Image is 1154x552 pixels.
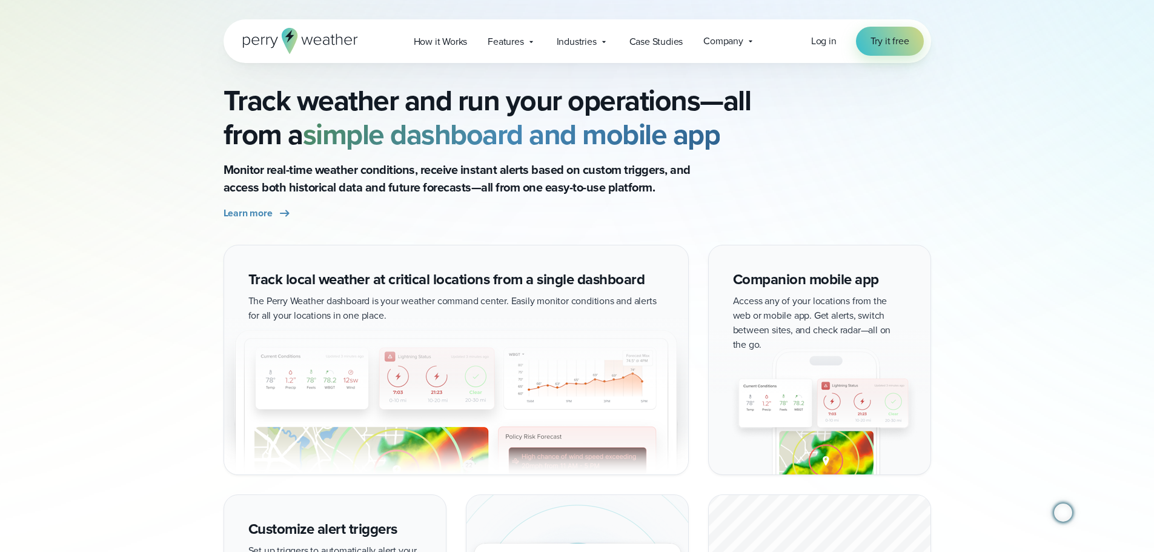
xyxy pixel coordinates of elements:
span: Case Studies [629,35,683,49]
a: Log in [811,34,837,48]
span: How it Works [414,35,468,49]
span: Features [488,35,523,49]
img: Perry weather app [709,330,930,474]
span: Try it free [870,34,909,48]
span: Learn more [224,206,273,221]
span: Company [703,34,743,48]
a: Learn more [224,206,292,221]
h2: Track weather and run your operations—all from a [224,84,931,151]
a: Try it free [856,27,924,56]
span: Industries [557,35,597,49]
p: Monitor real-time weather conditions, receive instant alerts based on custom triggers, and access... [224,161,708,196]
a: Case Studies [619,29,694,54]
strong: simple dashboard and mobile app [303,113,720,156]
img: Perry Weather dashboard [224,318,688,474]
a: How it Works [403,29,478,54]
